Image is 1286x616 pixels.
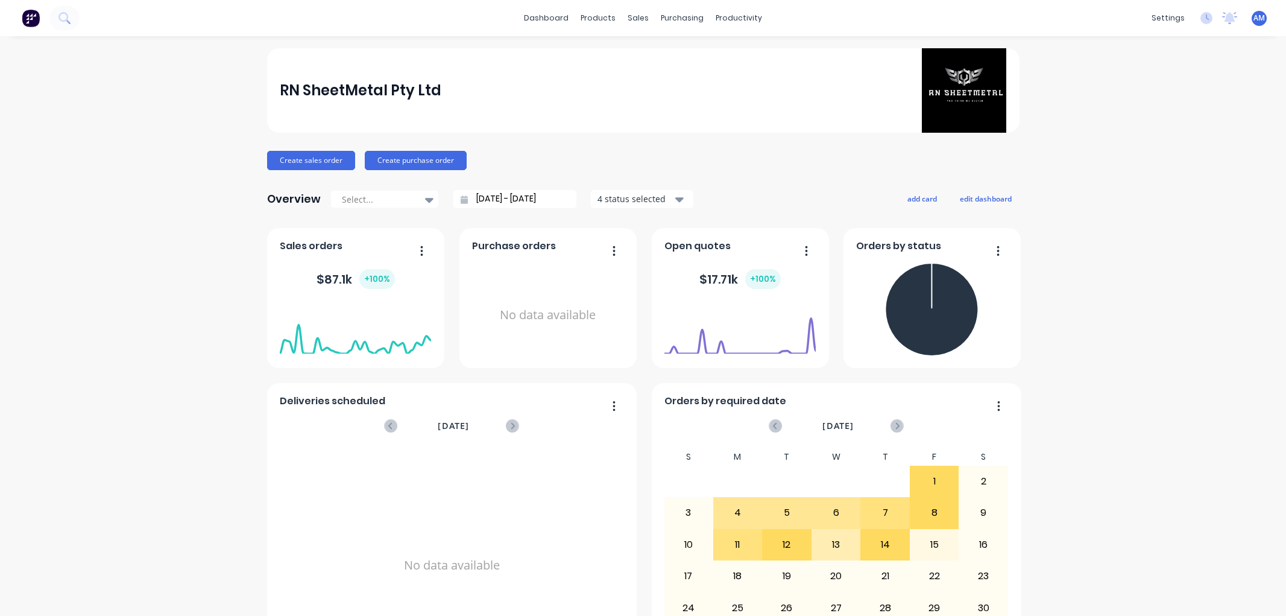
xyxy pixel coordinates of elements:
iframe: Intercom live chat [1245,575,1274,604]
div: 13 [812,530,860,560]
div: 2 [959,466,1007,497]
div: settings [1146,9,1191,27]
div: $ 17.71k [699,269,781,289]
img: Factory [22,9,40,27]
div: RN SheetMetal Pty Ltd [280,78,441,103]
div: Overview [267,187,321,211]
button: Create purchase order [365,151,467,170]
div: products [575,9,622,27]
div: T [762,448,812,466]
div: 12 [763,530,811,560]
div: 4 [714,498,762,528]
div: $ 87.1k [317,269,395,289]
button: Create sales order [267,151,355,170]
div: purchasing [655,9,710,27]
button: edit dashboard [952,191,1020,206]
div: 22 [910,561,959,591]
div: 21 [861,561,909,591]
div: 4 status selected [597,192,673,205]
div: 20 [812,561,860,591]
span: Orders by status [856,239,941,253]
button: add card [900,191,945,206]
div: 18 [714,561,762,591]
div: S [959,448,1008,466]
span: Sales orders [280,239,342,253]
div: 6 [812,498,860,528]
div: productivity [710,9,768,27]
span: Deliveries scheduled [280,394,385,408]
div: 15 [910,530,959,560]
span: AM [1253,13,1265,24]
div: + 100 % [745,269,781,289]
div: + 100 % [359,269,395,289]
div: 1 [910,466,959,497]
div: sales [622,9,655,27]
div: 10 [664,530,713,560]
div: W [812,448,861,466]
div: F [910,448,959,466]
div: 14 [861,530,909,560]
div: 9 [959,498,1007,528]
div: 7 [861,498,909,528]
div: No data available [472,258,623,372]
span: Purchase orders [472,239,556,253]
div: 3 [664,498,713,528]
span: [DATE] [438,419,469,433]
span: Open quotes [664,239,731,253]
a: dashboard [518,9,575,27]
div: 19 [763,561,811,591]
div: T [860,448,910,466]
div: 5 [763,498,811,528]
img: RN SheetMetal Pty Ltd [922,48,1006,133]
div: 23 [959,561,1007,591]
span: [DATE] [822,419,854,433]
div: S [664,448,713,466]
div: 17 [664,561,713,591]
div: 16 [959,530,1007,560]
div: 8 [910,498,959,528]
div: M [713,448,763,466]
div: 11 [714,530,762,560]
button: 4 status selected [591,190,693,208]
